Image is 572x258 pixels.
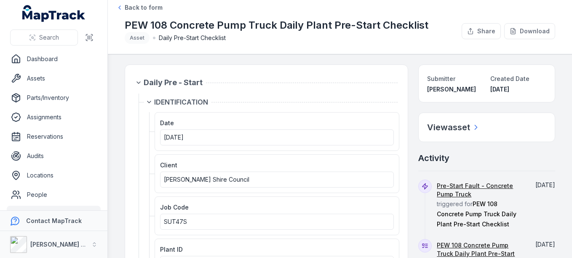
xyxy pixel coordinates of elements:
a: Assignments [7,109,101,126]
a: Pre-Start Fault - Concrete Pump Truck [437,182,523,199]
span: [PERSON_NAME] [427,86,476,93]
span: Plant ID [160,246,183,253]
strong: [PERSON_NAME] Group [30,241,99,248]
span: Back to form [125,3,163,12]
a: Audits [7,148,101,164]
span: triggered for [437,182,523,228]
span: Client [160,161,177,169]
h2: Activity [418,152,449,164]
span: Job Code [160,204,189,211]
time: 09/10/2025, 12:00:00 am [164,134,184,141]
a: Reservations [7,128,101,145]
span: [DATE] [164,134,184,141]
a: Back to form [116,3,163,12]
span: Search [39,33,59,42]
span: Daily Pre-Start Checklist [159,34,226,42]
button: Download [504,23,555,39]
span: Daily Pre - Start [144,77,203,89]
a: People [7,186,101,203]
span: [DATE] [535,181,555,188]
time: 09/10/2025, 7:13:58 am [535,241,555,248]
span: Date [160,119,174,126]
div: Asset [125,32,150,44]
h2: View asset [427,121,470,133]
span: [DATE] [490,86,509,93]
time: 09/10/2025, 7:13:58 am [490,86,509,93]
span: [PERSON_NAME] Shire Council [164,176,249,183]
a: Viewasset [427,121,480,133]
span: Created Date [490,75,529,82]
time: 09/10/2025, 7:13:58 am [535,181,555,188]
button: Search [10,30,78,46]
span: IDENTIFICATION [154,97,208,107]
span: PEW 108 Concrete Pump Truck Daily Plant Pre-Start Checklist [437,200,516,228]
span: Submitter [427,75,455,82]
a: Dashboard [7,51,101,67]
strong: Contact MapTrack [26,217,82,224]
a: MapTrack [22,5,86,22]
span: [DATE] [535,241,555,248]
h1: PEW 108 Concrete Pump Truck Daily Plant Pre-Start Checklist [125,19,428,32]
a: Locations [7,167,101,184]
span: SUT47S [164,218,187,225]
button: Share [462,23,501,39]
a: Parts/Inventory [7,89,101,106]
a: Forms [7,206,101,223]
a: Assets [7,70,101,87]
